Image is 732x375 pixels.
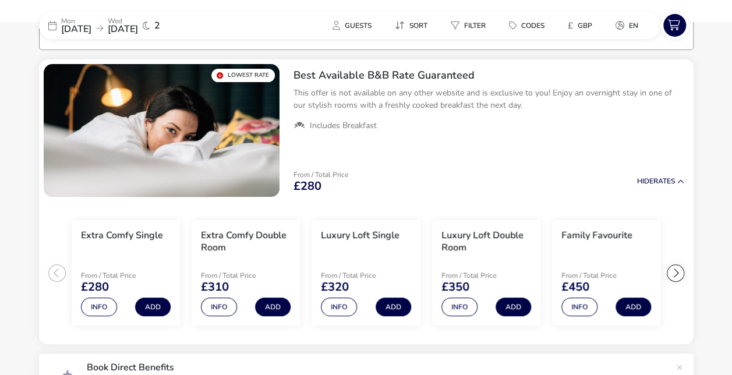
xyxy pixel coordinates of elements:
[323,17,386,34] naf-pibe-menu-bar-item: Guests
[376,298,411,316] button: Add
[293,69,684,82] h2: Best Available B&B Rate Guaranteed
[321,229,399,242] h3: Luxury Loft Single
[637,178,684,185] button: HideRates
[561,298,597,316] button: Info
[284,59,694,141] div: Best Available B&B Rate GuaranteedThis offer is not available on any other website and is exclusi...
[606,17,652,34] naf-pibe-menu-bar-item: en
[637,176,653,186] span: Hide
[81,272,164,279] p: From / Total Price
[500,17,558,34] naf-pibe-menu-bar-item: Codes
[201,281,229,293] span: £310
[321,298,357,316] button: Info
[108,17,138,24] p: Wed
[386,17,437,34] button: Sort
[81,298,117,316] button: Info
[293,181,321,192] span: £280
[500,17,554,34] button: Codes
[441,17,500,34] naf-pibe-menu-bar-item: Filter
[135,298,171,316] button: Add
[108,23,138,36] span: [DATE]
[201,298,237,316] button: Info
[321,281,349,293] span: £320
[561,272,644,279] p: From / Total Price
[293,171,348,178] p: From / Total Price
[321,272,404,279] p: From / Total Price
[606,17,648,34] button: en
[201,272,284,279] p: From / Total Price
[496,298,531,316] button: Add
[186,215,306,331] swiper-slide: 2 / 7
[345,21,372,30] span: Guests
[386,17,441,34] naf-pibe-menu-bar-item: Sort
[561,281,589,293] span: £450
[39,12,214,39] div: Mon[DATE]Wed[DATE]2
[293,87,684,111] p: This offer is not available on any other website and is exclusive to you! Enjoy an overnight stay...
[464,21,486,30] span: Filter
[441,272,524,279] p: From / Total Price
[568,20,573,31] i: £
[409,21,427,30] span: Sort
[66,215,186,331] swiper-slide: 1 / 7
[61,17,91,24] p: Mon
[87,363,670,372] p: Book Direct Benefits
[616,298,651,316] button: Add
[558,17,606,34] naf-pibe-menu-bar-item: £GBP
[211,69,275,82] div: Lowest Rate
[255,298,291,316] button: Add
[561,229,632,242] h3: Family Favourite
[629,21,638,30] span: en
[44,64,280,197] swiper-slide: 1 / 1
[323,17,381,34] button: Guests
[81,281,109,293] span: £280
[61,23,91,36] span: [DATE]
[441,229,531,254] h3: Luxury Loft Double Room
[426,215,546,331] swiper-slide: 4 / 7
[306,215,426,331] swiper-slide: 3 / 7
[81,229,163,242] h3: Extra Comfy Single
[546,215,666,331] swiper-slide: 5 / 7
[154,21,160,30] span: 2
[441,17,495,34] button: Filter
[441,281,469,293] span: £350
[558,17,602,34] button: £GBP
[441,298,478,316] button: Info
[201,229,291,254] h3: Extra Comfy Double Room
[521,21,544,30] span: Codes
[578,21,592,30] span: GBP
[310,121,377,131] span: Includes Breakfast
